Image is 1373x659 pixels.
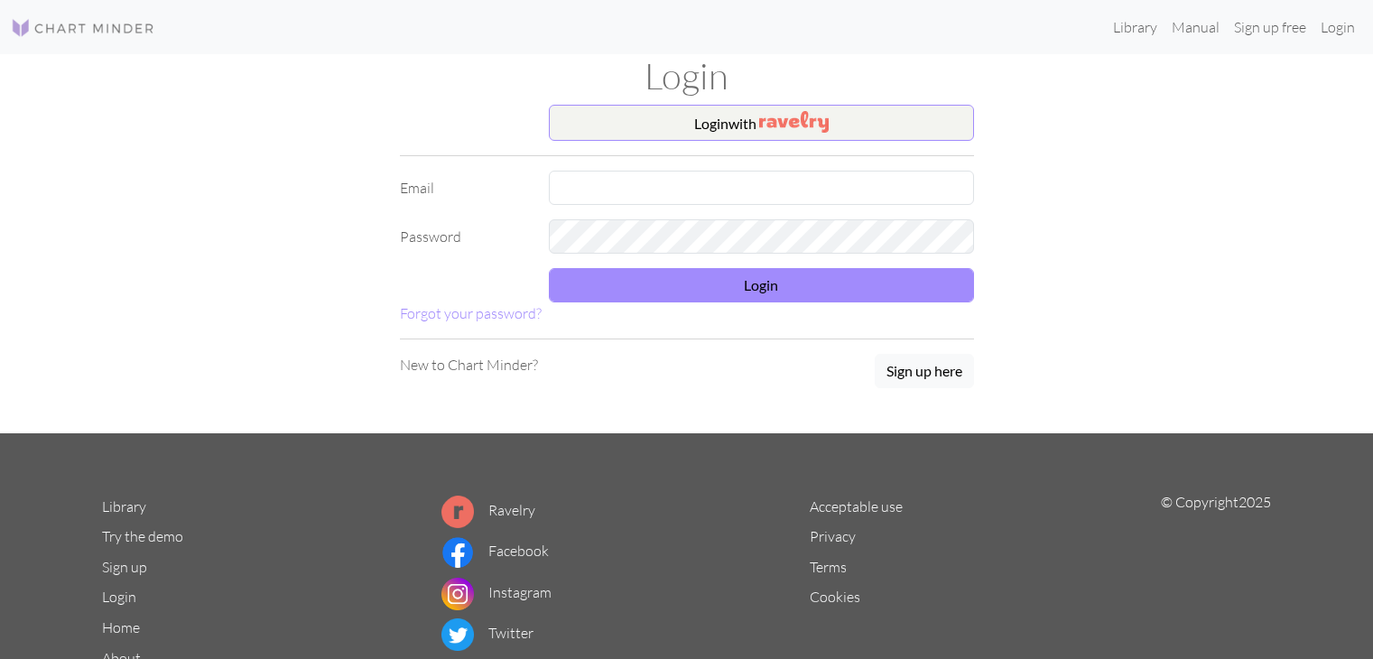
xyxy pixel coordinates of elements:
[389,219,538,254] label: Password
[441,583,552,601] a: Instagram
[11,17,155,39] img: Logo
[102,618,140,636] a: Home
[102,497,146,515] a: Library
[400,354,538,376] p: New to Chart Minder?
[102,527,183,545] a: Try the demo
[1106,9,1164,45] a: Library
[441,578,474,610] img: Instagram logo
[810,497,903,515] a: Acceptable use
[875,354,974,390] a: Sign up here
[549,268,974,302] button: Login
[759,111,829,133] img: Ravelry
[1313,9,1362,45] a: Login
[400,304,542,322] a: Forgot your password?
[441,624,533,642] a: Twitter
[441,618,474,651] img: Twitter logo
[875,354,974,388] button: Sign up here
[389,171,538,205] label: Email
[441,496,474,528] img: Ravelry logo
[1227,9,1313,45] a: Sign up free
[549,105,974,141] button: Loginwith
[810,588,860,606] a: Cookies
[102,558,147,576] a: Sign up
[91,54,1283,97] h1: Login
[441,542,549,560] a: Facebook
[441,536,474,569] img: Facebook logo
[102,588,136,606] a: Login
[441,501,535,519] a: Ravelry
[810,558,847,576] a: Terms
[1164,9,1227,45] a: Manual
[810,527,856,545] a: Privacy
